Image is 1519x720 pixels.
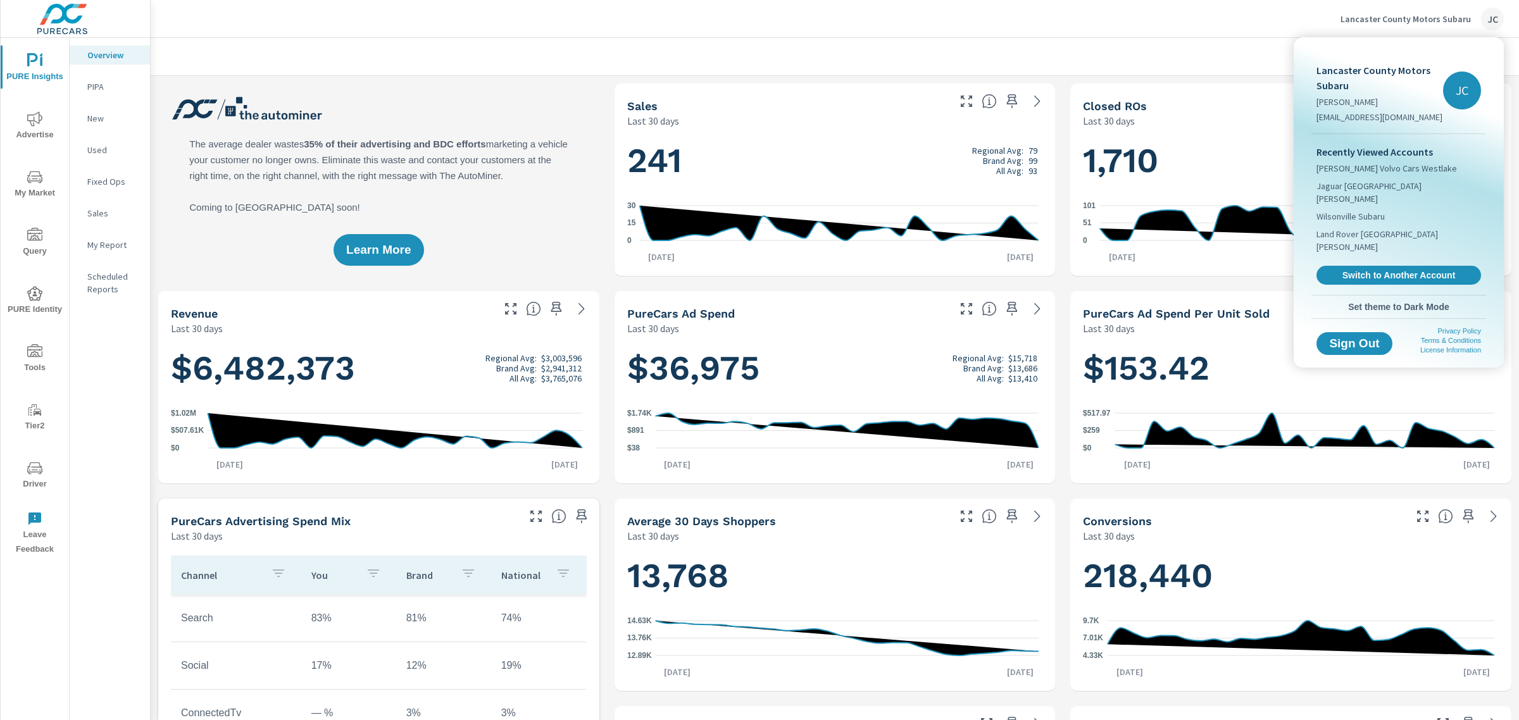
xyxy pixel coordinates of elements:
[1316,111,1443,123] p: [EMAIL_ADDRESS][DOMAIN_NAME]
[1316,210,1385,223] span: Wilsonville Subaru
[1438,327,1481,335] a: Privacy Policy
[1316,63,1443,93] p: Lancaster County Motors Subaru
[1443,71,1481,109] div: JC
[1316,266,1481,285] a: Switch to Another Account
[1316,144,1481,159] p: Recently Viewed Accounts
[1316,162,1457,175] span: [PERSON_NAME] Volvo Cars Westlake
[1316,180,1481,205] span: Jaguar [GEOGRAPHIC_DATA][PERSON_NAME]
[1316,228,1481,253] span: Land Rover [GEOGRAPHIC_DATA][PERSON_NAME]
[1323,270,1474,281] span: Switch to Another Account
[1420,346,1481,354] a: License Information
[1421,337,1481,344] a: Terms & Conditions
[1327,338,1382,349] span: Sign Out
[1316,301,1481,313] span: Set theme to Dark Mode
[1316,96,1443,108] p: [PERSON_NAME]
[1311,295,1486,318] button: Set theme to Dark Mode
[1316,332,1392,355] button: Sign Out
